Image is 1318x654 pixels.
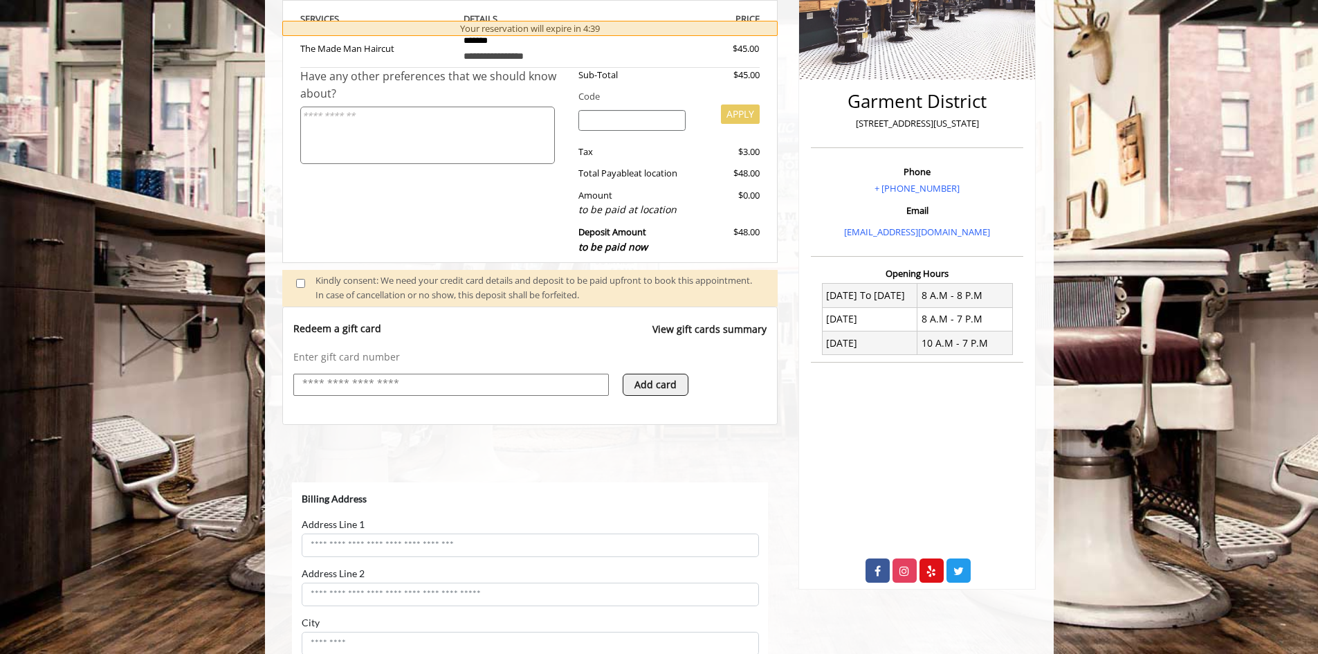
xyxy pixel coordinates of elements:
[334,12,339,25] span: S
[568,166,696,181] div: Total Payable
[696,225,760,255] div: $48.00
[814,91,1020,111] h2: Garment District
[282,21,778,37] div: Your reservation will expire in 4:39
[652,322,767,350] a: View gift cards summary
[607,11,760,27] th: PRICE
[696,166,760,181] div: $48.00
[10,183,53,195] label: Zip Code
[814,167,1020,176] h3: Phone
[623,374,688,396] button: Add card
[568,145,696,159] div: Tax
[917,307,1013,331] td: 8 A.M - 7 P.M
[917,284,1013,307] td: 8 A.M - 8 P.M
[696,188,760,218] div: $0.00
[634,167,677,179] span: at location
[844,226,990,238] a: [EMAIL_ADDRESS][DOMAIN_NAME]
[814,206,1020,215] h3: Email
[425,282,468,303] button: Submit
[568,89,760,104] div: Code
[696,145,760,159] div: $3.00
[10,134,28,146] label: City
[315,273,764,302] div: Kindly consent: We need your credit card details and deposit to be paid upfront to book this appo...
[10,233,50,244] label: Country
[822,307,917,331] td: [DATE]
[578,202,686,217] div: to be paid at location
[568,68,696,82] div: Sub-Total
[721,105,760,124] button: APPLY
[822,331,917,355] td: [DATE]
[696,68,760,82] div: $45.00
[683,42,759,56] div: $45.00
[822,284,917,307] td: [DATE] To [DATE]
[578,226,648,253] b: Deposit Amount
[300,11,454,27] th: SERVICE
[811,269,1023,278] h3: Opening Hours
[300,27,454,68] td: The Made Man Haircut
[10,10,75,22] b: Billing Address
[814,116,1020,131] p: [STREET_ADDRESS][US_STATE]
[293,350,767,364] p: Enter gift card number
[10,85,73,97] label: Address Line 2
[875,182,960,194] a: + [PHONE_NUMBER]
[453,11,607,27] th: DETAILS
[10,36,73,48] label: Address Line 1
[293,322,381,336] p: Redeem a gift card
[917,331,1013,355] td: 10 A.M - 7 P.M
[568,188,696,218] div: Amount
[578,240,648,253] span: to be paid now
[300,68,569,103] div: Have any other preferences that we should know about?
